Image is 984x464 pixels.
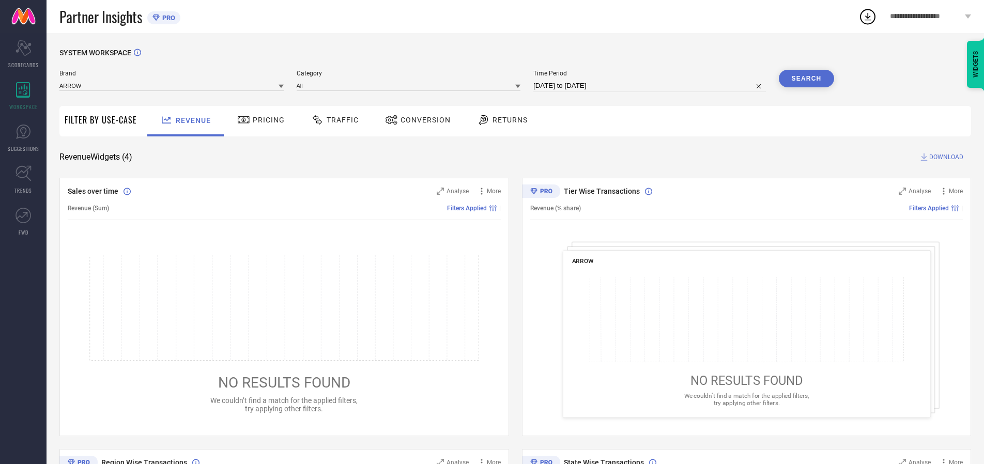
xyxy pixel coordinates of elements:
[493,116,528,124] span: Returns
[564,187,640,195] span: Tier Wise Transactions
[690,374,803,388] span: NO RESULTS FOUND
[858,7,877,26] div: Open download list
[8,61,39,69] span: SCORECARDS
[530,205,581,212] span: Revenue (% share)
[909,188,931,195] span: Analyse
[437,188,444,195] svg: Zoom
[59,70,284,77] span: Brand
[65,114,137,126] span: Filter By Use-Case
[909,205,949,212] span: Filters Applied
[487,188,501,195] span: More
[572,257,593,265] span: ARROW
[8,145,39,152] span: SUGGESTIONS
[59,49,131,57] span: SYSTEM WORKSPACE
[533,70,766,77] span: Time Period
[949,188,963,195] span: More
[297,70,521,77] span: Category
[19,228,28,236] span: FWD
[9,103,38,111] span: WORKSPACE
[401,116,451,124] span: Conversion
[59,6,142,27] span: Partner Insights
[779,70,835,87] button: Search
[218,374,350,391] span: NO RESULTS FOUND
[899,188,906,195] svg: Zoom
[59,152,132,162] span: Revenue Widgets ( 4 )
[68,187,118,195] span: Sales over time
[14,187,32,194] span: TRENDS
[176,116,211,125] span: Revenue
[253,116,285,124] span: Pricing
[327,116,359,124] span: Traffic
[533,80,766,92] input: Select time period
[210,396,358,413] span: We couldn’t find a match for the applied filters, try applying other filters.
[447,205,487,212] span: Filters Applied
[684,392,809,406] span: We couldn’t find a match for the applied filters, try applying other filters.
[68,205,109,212] span: Revenue (Sum)
[499,205,501,212] span: |
[522,184,560,200] div: Premium
[961,205,963,212] span: |
[929,152,963,162] span: DOWNLOAD
[160,14,175,22] span: PRO
[447,188,469,195] span: Analyse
